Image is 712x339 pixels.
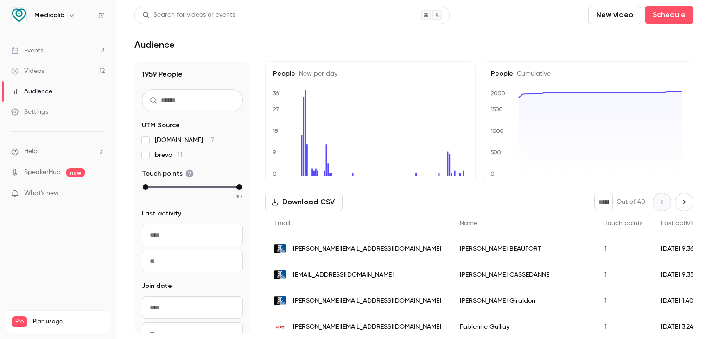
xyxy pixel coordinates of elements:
[178,152,182,158] span: 11
[11,107,48,117] div: Settings
[295,71,337,77] span: New per day
[142,10,235,20] div: Search for videos or events
[604,220,642,227] span: Touch points
[451,236,595,262] div: [PERSON_NAME] BEAUFORT
[293,244,441,254] span: [PERSON_NAME][EMAIL_ADDRESS][DOMAIN_NAME]
[491,69,686,78] h5: People
[293,270,394,280] span: [EMAIL_ADDRESS][DOMAIN_NAME]
[595,236,652,262] div: 1
[675,193,693,211] button: Next page
[11,87,52,96] div: Audience
[617,197,645,207] p: Out of 40
[142,209,181,218] span: Last activity
[513,71,551,77] span: Cumulative
[273,106,279,112] text: 27
[12,8,26,23] img: Medicalib
[490,170,495,177] text: 0
[34,11,64,20] h6: Medicalib
[661,220,697,227] span: Last activity
[491,90,505,97] text: 2000
[142,296,243,319] input: From
[142,224,243,246] input: From
[595,288,652,314] div: 1
[293,296,441,306] span: [PERSON_NAME][EMAIL_ADDRESS][DOMAIN_NAME]
[273,149,276,156] text: 9
[11,66,44,76] div: Videos
[24,189,59,198] span: What's new
[142,281,172,291] span: Join date
[33,318,104,326] span: Plan usage
[11,46,43,55] div: Events
[24,168,61,177] a: SpeakerHub
[274,295,286,306] img: bois-colombes.com
[588,6,641,24] button: New video
[274,243,286,254] img: bois-colombes.com
[11,147,105,156] li: help-dropdown-opener
[12,316,27,327] span: Pro
[142,169,194,178] span: Touch points
[94,189,105,198] iframe: Noticeable Trigger
[645,6,693,24] button: Schedule
[273,90,279,97] text: 36
[274,269,286,280] img: bois-colombes.com
[209,137,214,143] span: 17
[273,69,468,78] h5: People
[142,69,243,80] h1: 1959 People
[490,106,503,112] text: 1500
[490,149,501,156] text: 500
[293,322,441,332] span: [PERSON_NAME][EMAIL_ADDRESS][DOMAIN_NAME]
[274,321,286,332] img: lmh.fr
[265,193,343,211] button: Download CSV
[66,168,85,177] span: new
[273,170,277,177] text: 0
[490,128,504,134] text: 1000
[145,192,146,201] span: 1
[134,39,175,50] h1: Audience
[274,220,290,227] span: Email
[142,121,180,130] span: UTM Source
[143,184,148,190] div: min
[142,250,243,272] input: To
[273,128,278,134] text: 18
[236,192,242,201] span: 10
[460,220,477,227] span: Name
[236,184,242,190] div: max
[24,147,38,156] span: Help
[451,262,595,288] div: [PERSON_NAME] CASSEDANNE
[155,150,182,160] span: brevo
[451,288,595,314] div: [PERSON_NAME] Giraldon
[595,262,652,288] div: 1
[155,136,214,145] span: [DOMAIN_NAME]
